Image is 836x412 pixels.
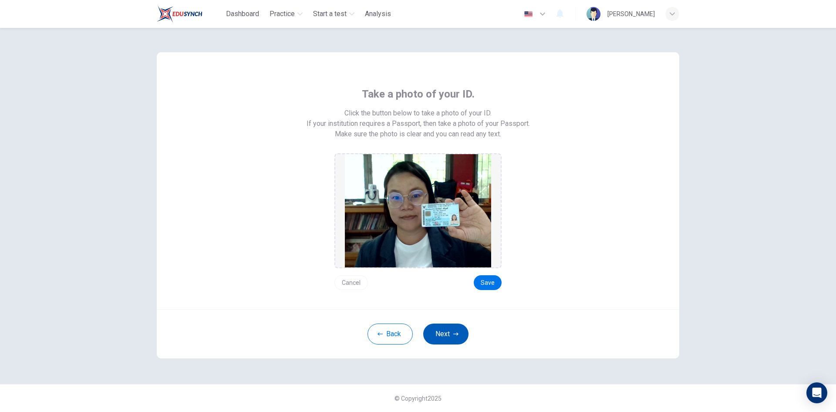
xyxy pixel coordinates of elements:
[806,382,827,403] div: Open Intercom Messenger
[361,6,394,22] button: Analysis
[270,9,295,19] span: Practice
[394,395,442,402] span: © Copyright 2025
[474,275,502,290] button: Save
[157,5,202,23] img: Train Test logo
[157,5,222,23] a: Train Test logo
[345,154,491,267] img: preview screemshot
[523,11,534,17] img: en
[362,87,475,101] span: Take a photo of your ID.
[226,9,259,19] span: Dashboard
[222,6,263,22] button: Dashboard
[587,7,600,21] img: Profile picture
[335,129,501,139] span: Make sure the photo is clear and you can read any text.
[310,6,358,22] button: Start a test
[313,9,347,19] span: Start a test
[365,9,391,19] span: Analysis
[334,275,368,290] button: Cancel
[423,324,469,344] button: Next
[607,9,655,19] div: [PERSON_NAME]
[367,324,413,344] button: Back
[266,6,306,22] button: Practice
[307,108,530,129] span: Click the button below to take a photo of your ID. If your institution requires a Passport, then ...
